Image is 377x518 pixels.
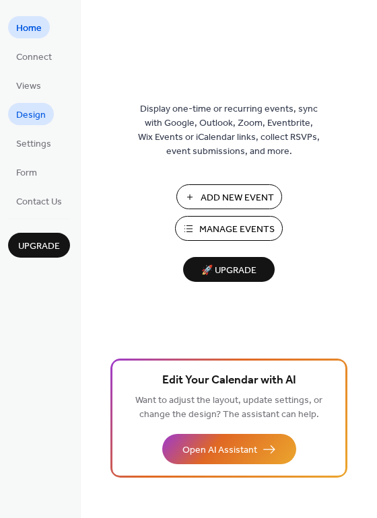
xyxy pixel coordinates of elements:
span: Connect [16,50,52,65]
button: Add New Event [176,184,282,209]
a: Settings [8,132,59,154]
span: Home [16,22,42,36]
a: Home [8,16,50,38]
button: Upgrade [8,233,70,258]
a: Contact Us [8,190,70,212]
span: Want to adjust the layout, update settings, or change the design? The assistant can help. [135,392,322,424]
span: Manage Events [199,223,275,237]
span: Views [16,79,41,94]
span: Design [16,108,46,122]
span: Settings [16,137,51,151]
a: Design [8,103,54,125]
span: Edit Your Calendar with AI [162,371,296,390]
a: Connect [8,45,60,67]
span: Add New Event [201,191,274,205]
a: Views [8,74,49,96]
span: Upgrade [18,239,60,254]
span: Contact Us [16,195,62,209]
span: 🚀 Upgrade [191,262,267,280]
button: Manage Events [175,216,283,241]
span: Open AI Assistant [182,443,257,457]
button: 🚀 Upgrade [183,257,275,282]
span: Form [16,166,37,180]
span: Display one-time or recurring events, sync with Google, Outlook, Zoom, Eventbrite, Wix Events or ... [138,102,320,159]
button: Open AI Assistant [162,434,296,464]
a: Form [8,161,45,183]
